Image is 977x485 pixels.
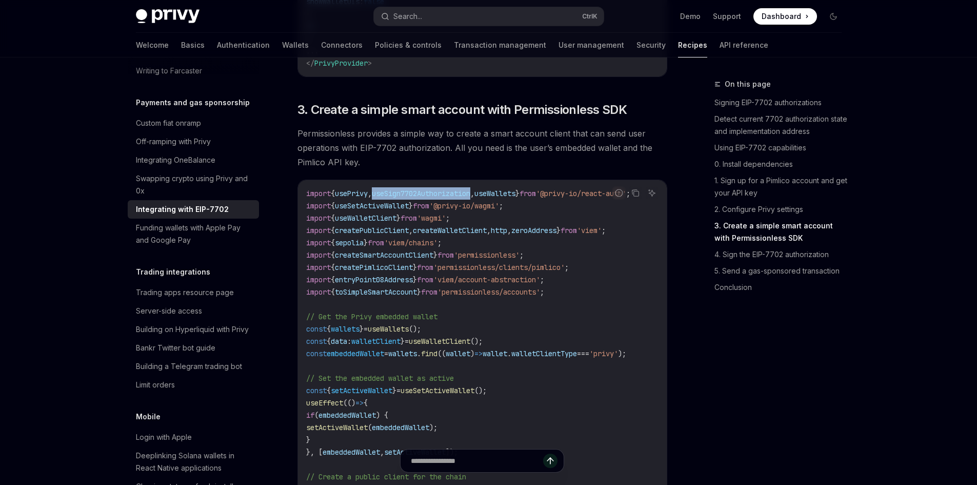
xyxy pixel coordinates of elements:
[335,201,409,210] span: useSetActiveWallet
[314,411,318,420] span: (
[470,337,483,346] span: ();
[470,189,474,198] span: ,
[409,226,413,235] span: ,
[306,226,331,235] span: import
[618,349,626,358] span: );
[364,238,368,247] span: }
[136,450,253,474] div: Deeplinking Solana wallets in React Native applications
[446,349,470,358] span: wallet
[368,59,372,68] span: >
[626,189,630,198] span: ;
[372,189,470,198] span: useSign7702Authorization
[714,263,850,279] a: 5. Send a gas-sponsored transaction
[128,302,259,320] a: Server-side access
[540,275,544,284] span: ;
[401,337,405,346] span: }
[417,349,421,358] span: .
[713,11,741,22] a: Support
[128,357,259,376] a: Building a Telegram trading bot
[714,140,850,156] a: Using EIP-7702 capabilities
[470,349,474,358] span: )
[136,172,253,197] div: Swapping crypto using Privy and 0x
[437,287,540,297] span: 'permissionless/accounts'
[409,201,413,210] span: }
[374,7,604,26] button: Search...CtrlK
[507,349,511,358] span: .
[396,214,401,223] span: }
[429,201,499,210] span: '@privy-io/wagmi'
[417,263,433,272] span: from
[136,33,169,57] a: Welcome
[128,428,259,447] a: Login with Apple
[327,337,331,346] span: {
[433,275,540,284] span: 'viem/account-abstraction'
[714,172,850,201] a: 1. Sign up for a Pimlico account and get your API key
[136,117,201,129] div: Custom fiat onramp
[364,324,368,334] span: =
[454,33,546,57] a: Transaction management
[629,186,642,200] button: Copy the contents from the code block
[321,33,363,57] a: Connectors
[405,337,409,346] span: =
[217,33,270,57] a: Authentication
[421,287,437,297] span: from
[314,59,368,68] span: PrivyProvider
[355,398,364,408] span: =>
[612,186,626,200] button: Report incorrect code
[396,386,401,395] span: =
[417,275,433,284] span: from
[561,226,577,235] span: from
[335,189,368,198] span: usePrivy
[306,238,331,247] span: import
[128,447,259,477] a: Deeplinking Solana wallets in React Native applications
[409,324,421,334] span: ();
[417,287,421,297] span: }
[306,398,343,408] span: useEffect
[306,287,331,297] span: import
[128,219,259,249] a: Funding wallets with Apple Pay and Google Pay
[511,226,556,235] span: zeroAddress
[343,398,355,408] span: (()
[306,435,310,444] span: }
[335,275,413,284] span: entryPoint08Address
[491,226,507,235] span: http
[437,250,454,260] span: from
[680,11,701,22] a: Demo
[483,349,507,358] span: wallet
[136,96,250,109] h5: Payments and gas sponsorship
[335,263,413,272] span: createPimlicoClient
[413,263,417,272] span: }
[136,203,229,216] div: Integrating with EIP-7702
[762,11,801,22] span: Dashboard
[136,411,161,423] h5: Mobile
[368,324,409,334] span: useWallets
[540,287,544,297] span: ;
[331,226,335,235] span: {
[306,275,331,284] span: import
[128,376,259,394] a: Limit orders
[128,320,259,339] a: Building on Hyperliquid with Privy
[128,151,259,169] a: Integrating OneBalance
[327,324,331,334] span: {
[306,423,368,432] span: setActiveWallet
[306,374,454,383] span: // Set the embedded wallet as active
[327,386,331,395] span: {
[335,238,364,247] span: sepolia
[331,324,360,334] span: wallets
[128,283,259,302] a: Trading apps resource page
[392,386,396,395] span: }
[565,263,569,272] span: ;
[136,323,249,336] div: Building on Hyperliquid with Privy
[136,379,175,391] div: Limit orders
[297,126,667,169] span: Permissionless provides a simple way to create a smart account client that can send user operatio...
[351,337,401,346] span: walletClient
[556,226,561,235] span: }
[714,201,850,218] a: 2. Configure Privy settings
[306,189,331,198] span: import
[331,189,335,198] span: {
[636,33,666,57] a: Security
[306,250,331,260] span: import
[335,250,433,260] span: createSmartAccountClient
[645,186,659,200] button: Ask AI
[714,111,850,140] a: Detect current 7702 authorization state and implementation address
